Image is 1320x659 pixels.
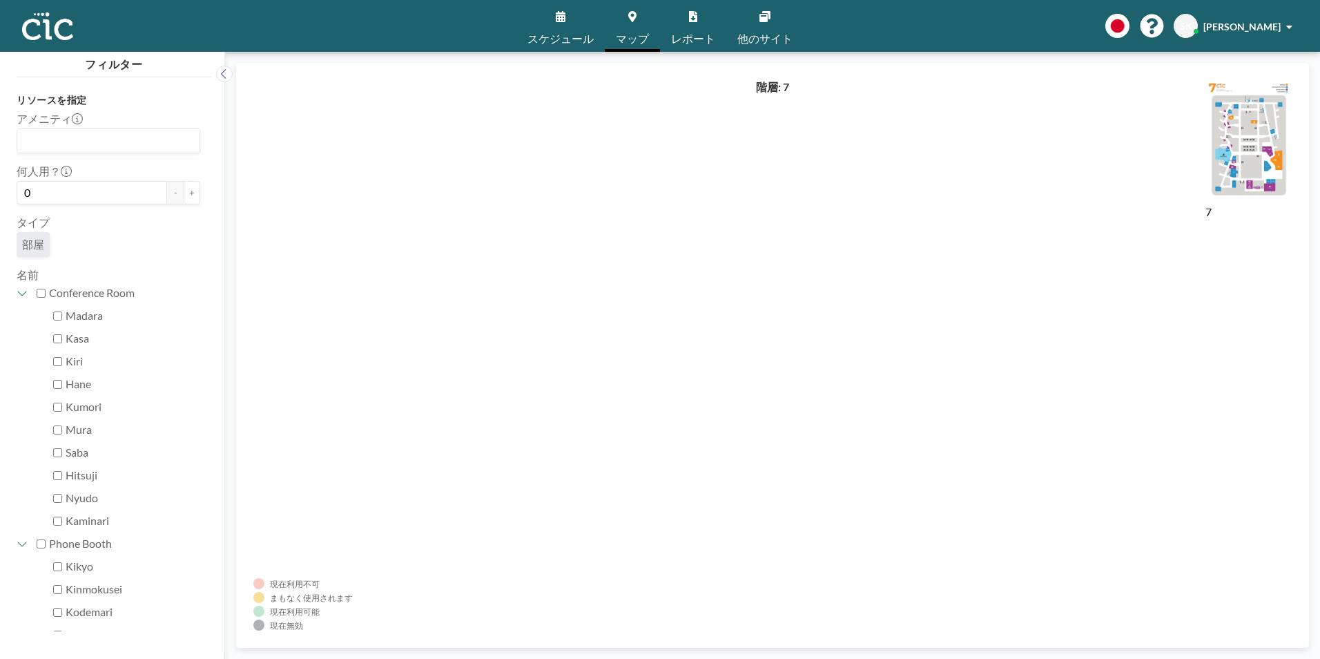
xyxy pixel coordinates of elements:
[270,620,303,631] div: 現在無効
[671,33,715,44] span: レポート
[66,514,200,528] label: Kaminari
[17,94,200,106] h3: リソースを指定
[1205,80,1292,202] img: e756fe08e05d43b3754d147caf3627ee.png
[66,560,200,573] label: Kikyo
[167,181,184,204] button: -
[270,607,320,617] div: 現在利用可能
[66,332,200,345] label: Kasa
[1205,205,1212,218] label: 7
[66,309,200,323] label: Madara
[66,491,200,505] label: Nyudo
[22,12,73,40] img: organization-logo
[66,605,200,619] label: Kodemari
[17,112,83,126] label: アメニティ
[17,268,39,281] label: 名前
[184,181,200,204] button: +
[756,80,789,94] h4: 階層: 7
[66,582,200,596] label: Kinmokusei
[66,628,200,642] label: Ajisai
[616,33,649,44] span: マップ
[270,579,320,589] div: 現在利用不可
[19,132,192,150] input: Search for option
[527,33,594,44] span: スケジュール
[66,377,200,391] label: Hane
[1203,21,1281,32] span: [PERSON_NAME]
[1180,20,1192,32] span: SK
[22,238,44,251] span: 部屋
[49,286,200,300] label: Conference Room
[66,400,200,414] label: Kumori
[270,593,353,603] div: まもなく使用されます
[66,468,200,482] label: Hitsuji
[49,537,200,551] label: Phone Booth
[66,423,200,437] label: Mura
[66,446,200,459] label: Saba
[17,129,200,153] div: Search for option
[66,354,200,368] label: Kiri
[17,164,72,178] label: 何人用？
[737,33,793,44] span: 他のサイト
[17,216,50,229] label: タイプ
[17,52,211,71] h4: フィルター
